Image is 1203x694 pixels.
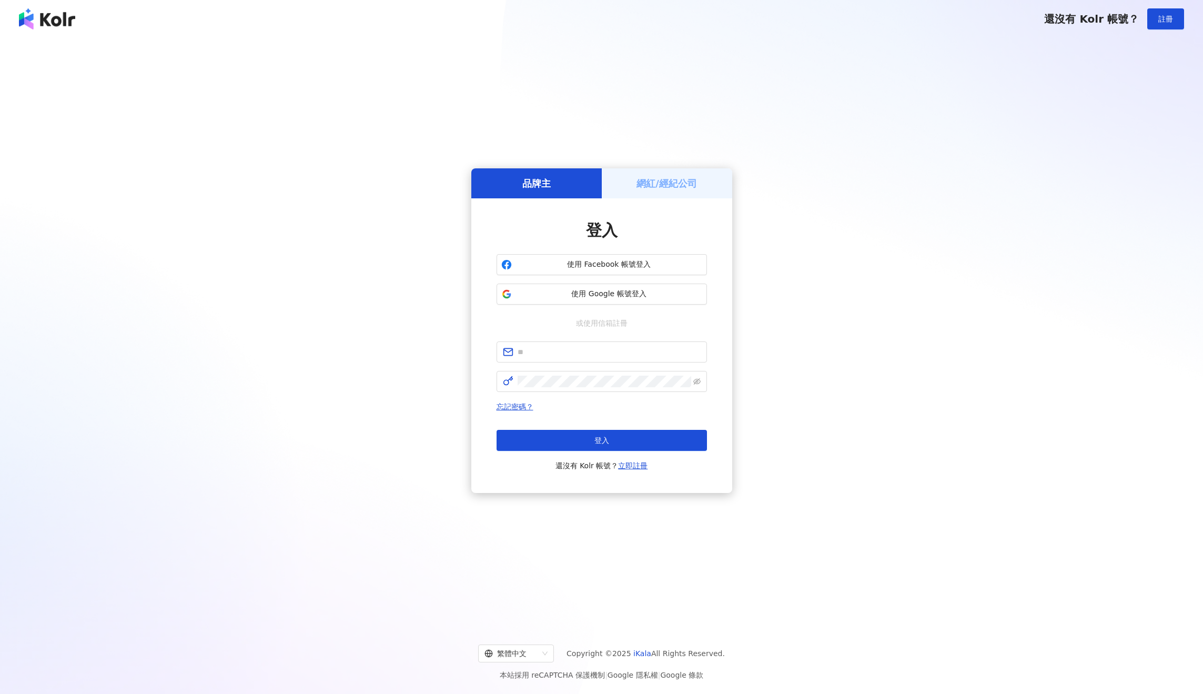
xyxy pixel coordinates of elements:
a: iKala [633,649,651,658]
a: 立即註冊 [618,461,648,470]
span: 登入 [586,221,618,239]
span: | [658,671,661,679]
div: 繁體中文 [484,645,538,662]
span: 登入 [594,436,609,445]
span: 註冊 [1158,15,1173,23]
h5: 品牌主 [522,177,551,190]
span: 還沒有 Kolr 帳號？ [555,459,648,472]
span: 或使用信箱註冊 [569,317,635,329]
img: logo [19,8,75,29]
span: 使用 Facebook 帳號登入 [516,259,702,270]
button: 使用 Facebook 帳號登入 [497,254,707,275]
span: | [605,671,608,679]
span: Copyright © 2025 All Rights Reserved. [567,647,725,660]
h5: 網紅/經紀公司 [636,177,697,190]
a: Google 隱私權 [608,671,658,679]
span: 本站採用 reCAPTCHA 保護機制 [500,669,703,681]
button: 使用 Google 帳號登入 [497,284,707,305]
a: Google 條款 [660,671,703,679]
a: 忘記密碼？ [497,403,533,411]
button: 註冊 [1147,8,1184,29]
span: 還沒有 Kolr 帳號？ [1044,13,1139,25]
span: 使用 Google 帳號登入 [516,289,702,299]
span: eye-invisible [693,378,701,385]
button: 登入 [497,430,707,451]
